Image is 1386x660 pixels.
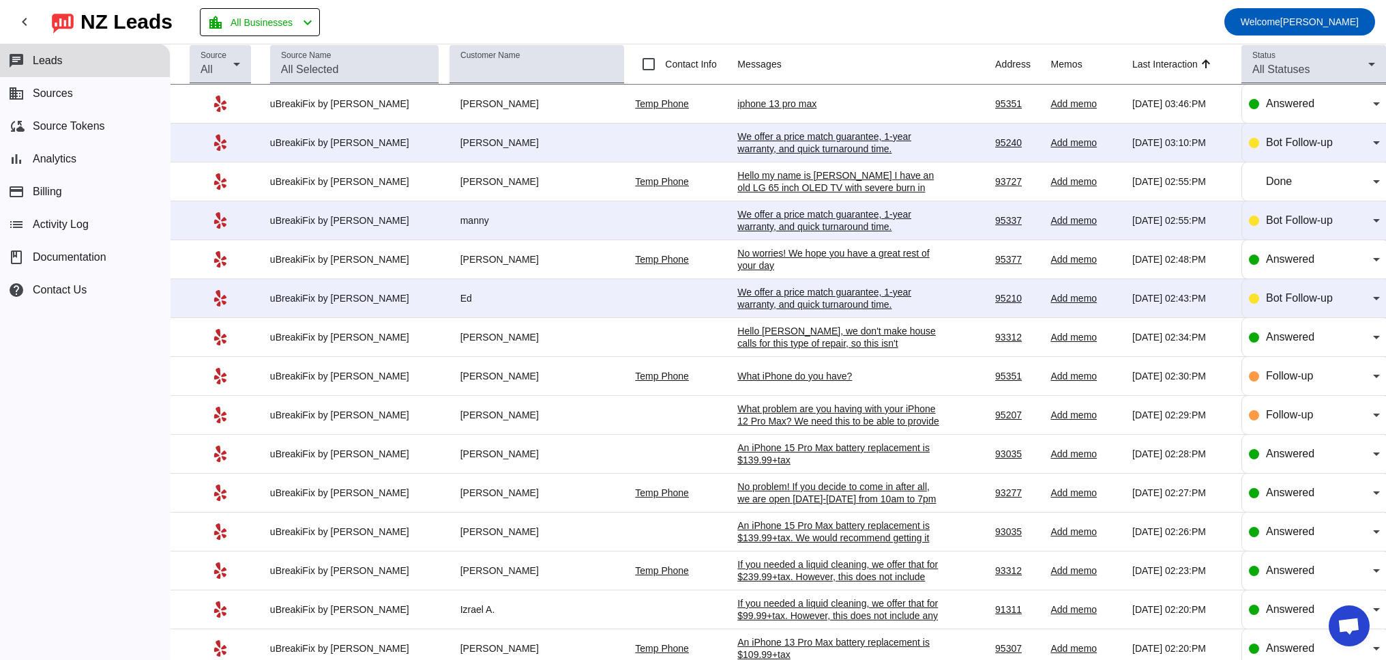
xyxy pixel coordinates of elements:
mat-icon: Yelp [212,96,228,112]
span: Bot Follow-up [1266,292,1333,304]
input: All Selected [281,61,428,78]
mat-icon: Yelp [212,173,228,190]
div: 95210 [995,292,1039,304]
mat-icon: chevron_left [299,14,316,31]
div: iphone 13 pro max [737,98,942,110]
mat-icon: chat [8,53,25,69]
mat-label: Customer Name [460,51,520,60]
span: Answered [1266,564,1314,576]
div: [DATE] 02:20:PM [1132,603,1230,616]
div: If you needed a liquid cleaning, we offer that for $239.99+tax. However, this does not include an... [737,558,942,607]
img: logo [52,10,74,33]
div: [PERSON_NAME] [449,253,625,266]
div: [PERSON_NAME] [449,137,625,149]
span: Answered [1266,603,1314,615]
div: uBreakiFix by [PERSON_NAME] [270,331,439,343]
span: Sources [33,87,73,100]
div: An iPhone 15 Pro Max battery replacement is $139.99+tax [737,442,942,466]
div: uBreakiFix by [PERSON_NAME] [270,253,439,266]
div: Last Interaction [1132,57,1198,71]
div: [PERSON_NAME] [449,564,625,577]
div: [DATE] 02:48:PM [1132,253,1230,266]
span: Analytics [33,153,76,165]
label: Contact Info [662,57,717,71]
div: 95351 [995,98,1039,110]
span: [PERSON_NAME] [1241,12,1359,31]
div: [PERSON_NAME] [449,370,625,382]
div: Add memo [1050,253,1121,266]
div: 95351 [995,370,1039,382]
div: We offer a price match guarantee, 1-year warranty, and quick turnaround time.​ [737,286,942,311]
div: 95377 [995,253,1039,266]
div: [DATE] 03:10:PM [1132,137,1230,149]
div: [PERSON_NAME] [449,642,625,655]
mat-icon: Yelp [212,368,228,384]
a: Temp Phone [635,565,689,576]
mat-icon: Yelp [212,134,228,151]
span: Documentation [33,251,106,263]
mat-label: Source [201,51,226,60]
button: Welcome[PERSON_NAME] [1224,8,1375,35]
mat-icon: Yelp [212,329,228,345]
span: Leads [33,55,63,67]
div: [PERSON_NAME] [449,98,625,110]
div: uBreakiFix by [PERSON_NAME] [270,137,439,149]
span: Billing [33,186,62,198]
mat-label: Status [1252,51,1276,60]
span: All Statuses [1252,63,1310,75]
mat-icon: cloud_sync [8,118,25,134]
div: uBreakiFix by [PERSON_NAME] [270,292,439,304]
span: All Businesses [231,13,293,32]
div: Add memo [1050,487,1121,499]
mat-icon: bar_chart [8,151,25,167]
mat-icon: Yelp [212,562,228,579]
div: uBreakiFix by [PERSON_NAME] [270,409,439,421]
div: uBreakiFix by [PERSON_NAME] [270,214,439,227]
div: [PERSON_NAME] [449,448,625,460]
div: An iPhone 15 Pro Max battery replacement is $139.99+tax. We would recommend getting it replaced a... [737,519,942,569]
span: book [8,249,25,266]
span: Follow-up [1266,409,1313,420]
mat-icon: Yelp [212,290,228,306]
mat-icon: Yelp [212,407,228,423]
div: [DATE] 02:28:PM [1132,448,1230,460]
div: [PERSON_NAME] [449,175,625,188]
div: uBreakiFix by [PERSON_NAME] [270,603,439,616]
div: uBreakiFix by [PERSON_NAME] [270,564,439,577]
div: uBreakiFix by [PERSON_NAME] [270,370,439,382]
div: Add memo [1050,98,1121,110]
mat-icon: Yelp [212,640,228,657]
span: All [201,63,213,75]
div: uBreakiFix by [PERSON_NAME] [270,526,439,538]
a: Temp Phone [635,254,689,265]
div: Add memo [1050,564,1121,577]
mat-icon: Yelp [212,485,228,501]
div: 93312 [995,564,1039,577]
div: [PERSON_NAME] [449,409,625,421]
div: [DATE] 03:46:PM [1132,98,1230,110]
mat-icon: chevron_left [16,14,33,30]
mat-icon: location_city [207,14,224,31]
div: 93035 [995,526,1039,538]
span: Answered [1266,642,1314,654]
div: 95207 [995,409,1039,421]
span: Source Tokens [33,120,105,132]
span: Welcome [1241,16,1280,27]
div: We offer a price match guarantee, 1-year warranty, and quick turnaround time.​ [737,130,942,155]
div: Hello my name is [PERSON_NAME] I have an old LG 65 inch OLED TV with severe burn in and was wonde... [737,169,942,243]
div: [DATE] 02:34:PM [1132,331,1230,343]
div: Hello [PERSON_NAME], we don't make house calls for this type of repair, so this isn't something w... [737,325,942,362]
div: Add memo [1050,409,1121,421]
div: Add memo [1050,448,1121,460]
div: If you needed a liquid cleaning, we offer that for $99.99+tax. However, this does not include any... [737,597,942,646]
mat-icon: Yelp [212,601,228,618]
div: uBreakiFix by [PERSON_NAME] [270,448,439,460]
div: [DATE] 02:23:PM [1132,564,1230,577]
div: Add memo [1050,175,1121,188]
div: 93312 [995,331,1039,343]
div: uBreakiFix by [PERSON_NAME] [270,642,439,655]
div: Izrael A. [449,603,625,616]
div: Add memo [1050,642,1121,655]
div: Add memo [1050,214,1121,227]
div: Add memo [1050,331,1121,343]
